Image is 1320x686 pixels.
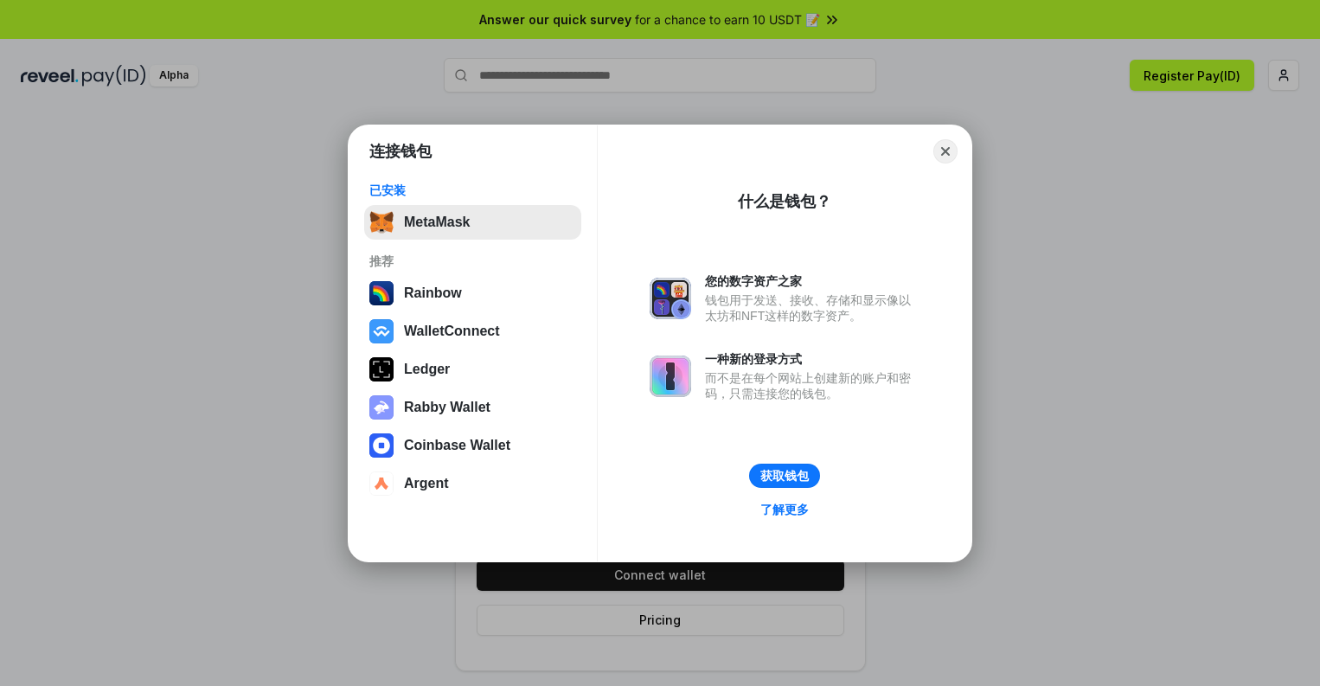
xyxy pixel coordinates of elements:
h1: 连接钱包 [369,141,432,162]
button: MetaMask [364,205,581,240]
img: svg+xml,%3Csvg%20width%3D%2228%22%20height%3D%2228%22%20viewBox%3D%220%200%2028%2028%22%20fill%3D... [369,319,394,343]
div: Rabby Wallet [404,400,490,415]
img: svg+xml,%3Csvg%20width%3D%2228%22%20height%3D%2228%22%20viewBox%3D%220%200%2028%2028%22%20fill%3D... [369,433,394,458]
img: svg+xml,%3Csvg%20width%3D%2228%22%20height%3D%2228%22%20viewBox%3D%220%200%2028%2028%22%20fill%3D... [369,471,394,496]
div: Ledger [404,362,450,377]
button: Rabby Wallet [364,390,581,425]
button: Ledger [364,352,581,387]
img: svg+xml,%3Csvg%20xmlns%3D%22http%3A%2F%2Fwww.w3.org%2F2000%2Fsvg%22%20fill%3D%22none%22%20viewBox... [650,278,691,319]
img: svg+xml,%3Csvg%20xmlns%3D%22http%3A%2F%2Fwww.w3.org%2F2000%2Fsvg%22%20width%3D%2228%22%20height%3... [369,357,394,381]
div: 获取钱包 [760,468,809,484]
button: 获取钱包 [749,464,820,488]
button: Rainbow [364,276,581,311]
button: Coinbase Wallet [364,428,581,463]
div: Argent [404,476,449,491]
button: WalletConnect [364,314,581,349]
div: 一种新的登录方式 [705,351,920,367]
div: Rainbow [404,285,462,301]
button: Close [933,139,958,163]
div: 已安装 [369,183,576,198]
img: svg+xml,%3Csvg%20xmlns%3D%22http%3A%2F%2Fwww.w3.org%2F2000%2Fsvg%22%20fill%3D%22none%22%20viewBox... [369,395,394,420]
div: 您的数字资产之家 [705,273,920,289]
div: 了解更多 [760,502,809,517]
div: 钱包用于发送、接收、存储和显示像以太坊和NFT这样的数字资产。 [705,292,920,324]
img: svg+xml,%3Csvg%20fill%3D%22none%22%20height%3D%2233%22%20viewBox%3D%220%200%2035%2033%22%20width%... [369,210,394,234]
div: MetaMask [404,215,470,230]
a: 了解更多 [750,498,819,521]
div: 什么是钱包？ [738,191,831,212]
button: Argent [364,466,581,501]
img: svg+xml,%3Csvg%20xmlns%3D%22http%3A%2F%2Fwww.w3.org%2F2000%2Fsvg%22%20fill%3D%22none%22%20viewBox... [650,356,691,397]
img: svg+xml,%3Csvg%20width%3D%22120%22%20height%3D%22120%22%20viewBox%3D%220%200%20120%20120%22%20fil... [369,281,394,305]
div: Coinbase Wallet [404,438,510,453]
div: 而不是在每个网站上创建新的账户和密码，只需连接您的钱包。 [705,370,920,401]
div: 推荐 [369,253,576,269]
div: WalletConnect [404,324,500,339]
